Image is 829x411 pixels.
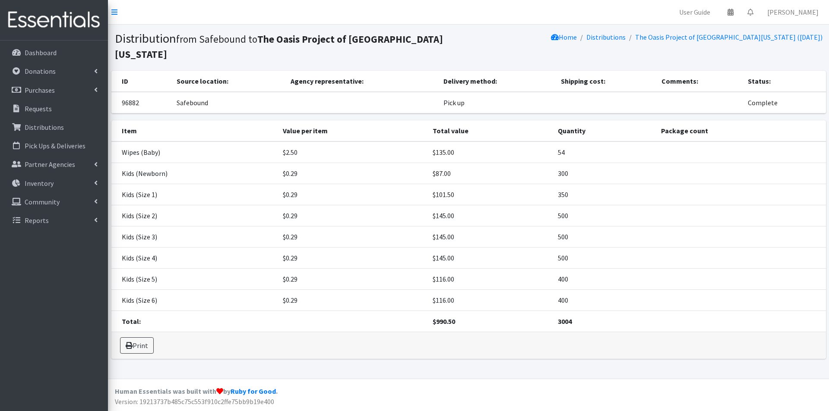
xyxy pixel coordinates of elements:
[743,71,826,92] th: Status:
[278,248,427,269] td: $0.29
[438,92,556,113] td: Pick up
[122,317,141,326] strong: Total:
[553,163,656,184] td: 300
[656,120,826,141] th: Package count
[278,290,427,311] td: $0.29
[25,86,55,94] p: Purchases
[231,387,276,395] a: Ruby for Good
[111,248,278,269] td: Kids (Size 4)
[25,67,56,75] p: Donations
[25,160,75,169] p: Partner Agencies
[760,3,826,21] a: [PERSON_NAME]
[278,226,427,248] td: $0.29
[278,120,427,141] th: Value per item
[553,120,656,141] th: Quantity
[551,33,577,41] a: Home
[427,120,553,141] th: Total value
[438,71,556,92] th: Delivery method:
[111,92,171,113] td: 96882
[111,120,278,141] th: Item
[25,216,49,225] p: Reports
[433,317,455,326] strong: $990.50
[111,290,278,311] td: Kids (Size 6)
[553,141,656,163] td: 54
[427,248,553,269] td: $145.00
[635,33,823,41] a: The Oasis Project of [GEOGRAPHIC_DATA][US_STATE] ([DATE])
[3,156,104,173] a: Partner Agencies
[115,33,443,60] b: The Oasis Project of [GEOGRAPHIC_DATA][US_STATE]
[25,198,60,206] p: Community
[553,290,656,311] td: 400
[3,44,104,61] a: Dashboard
[427,205,553,226] td: $145.00
[111,184,278,205] td: Kids (Size 1)
[171,71,285,92] th: Source location:
[25,123,64,132] p: Distributions
[427,290,553,311] td: $116.00
[111,71,171,92] th: ID
[115,31,465,61] h1: Distribution
[120,337,154,354] a: Print
[553,269,656,290] td: 400
[553,205,656,226] td: 500
[278,205,427,226] td: $0.29
[115,387,278,395] strong: Human Essentials was built with by .
[111,163,278,184] td: Kids (Newborn)
[285,71,438,92] th: Agency representative:
[278,163,427,184] td: $0.29
[111,226,278,248] td: Kids (Size 3)
[3,212,104,229] a: Reports
[3,100,104,117] a: Requests
[427,269,553,290] td: $116.00
[171,92,285,113] td: Safebound
[3,137,104,154] a: Pick Ups & Deliveries
[3,6,104,35] img: HumanEssentials
[25,48,57,57] p: Dashboard
[3,119,104,136] a: Distributions
[278,269,427,290] td: $0.29
[25,179,54,188] p: Inventory
[3,63,104,80] a: Donations
[278,141,427,163] td: $2.50
[3,175,104,192] a: Inventory
[553,226,656,248] td: 500
[3,193,104,210] a: Community
[656,71,743,92] th: Comments:
[427,226,553,248] td: $145.00
[278,184,427,205] td: $0.29
[743,92,826,113] td: Complete
[553,184,656,205] td: 350
[553,248,656,269] td: 500
[111,205,278,226] td: Kids (Size 2)
[25,141,85,150] p: Pick Ups & Deliveries
[672,3,717,21] a: User Guide
[111,269,278,290] td: Kids (Size 5)
[115,397,274,406] span: Version: 19213737b485c75c553f910c2ffe75bb9b19e400
[427,141,553,163] td: $135.00
[3,82,104,99] a: Purchases
[586,33,626,41] a: Distributions
[115,33,443,60] small: from Safebound to
[427,184,553,205] td: $101.50
[558,317,572,326] strong: 3004
[25,104,52,113] p: Requests
[111,141,278,163] td: Wipes (Baby)
[556,71,656,92] th: Shipping cost:
[427,163,553,184] td: $87.00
